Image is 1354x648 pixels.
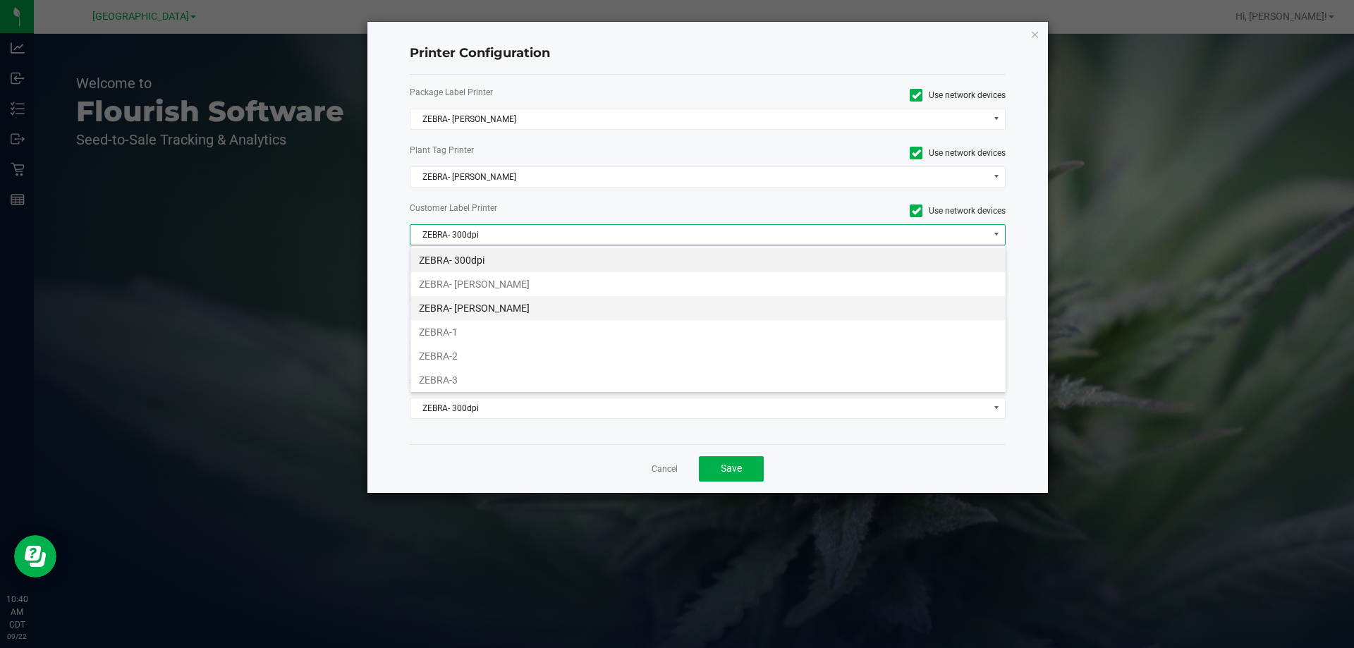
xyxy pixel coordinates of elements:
h4: Printer Configuration [410,44,1006,63]
iframe: Resource center [14,535,56,577]
span: ZEBRA- [PERSON_NAME] [410,167,988,187]
li: ZEBRA-3 [410,368,1006,392]
label: Use network devices [719,89,1006,102]
li: ZEBRA- [PERSON_NAME] [410,272,1006,296]
span: Save [721,463,742,474]
span: ZEBRA- 300dpi [410,398,988,418]
label: Plant Tag Printer [410,144,697,157]
a: Cancel [652,463,678,475]
label: Use network devices [719,204,1006,217]
li: ZEBRA-2 [410,344,1006,368]
li: ZEBRA- [PERSON_NAME] [410,296,1006,320]
span: ZEBRA- 300dpi [410,225,988,245]
label: Package Label Printer [410,86,697,99]
button: Save [699,456,764,482]
label: Customer Label Printer [410,202,697,214]
label: Use network devices [719,147,1006,159]
span: ZEBRA- [PERSON_NAME] [410,109,988,129]
li: ZEBRA- 300dpi [410,248,1006,272]
li: ZEBRA-1 [410,320,1006,344]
